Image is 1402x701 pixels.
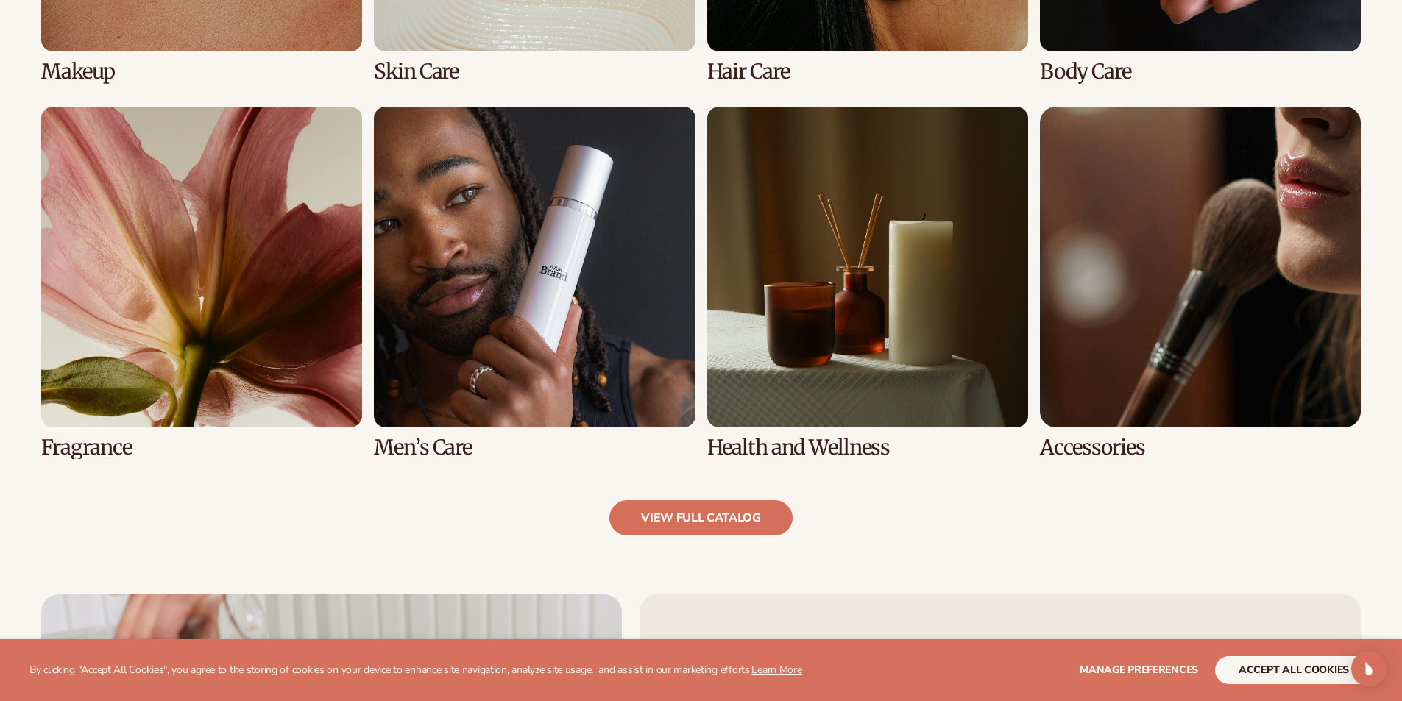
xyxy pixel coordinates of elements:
[1215,656,1373,684] button: accept all cookies
[1080,663,1198,677] span: Manage preferences
[41,60,362,83] h3: Makeup
[41,107,362,459] div: 5 / 8
[707,107,1028,459] div: 7 / 8
[1040,60,1361,83] h3: Body Care
[707,60,1028,83] h3: Hair Care
[374,107,695,459] div: 6 / 8
[1351,651,1387,686] div: Open Intercom Messenger
[1080,656,1198,684] button: Manage preferences
[29,664,802,677] p: By clicking "Accept All Cookies", you agree to the storing of cookies on your device to enhance s...
[374,60,695,83] h3: Skin Care
[1040,107,1361,459] div: 8 / 8
[609,500,793,535] a: view full catalog
[751,663,801,677] a: Learn More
